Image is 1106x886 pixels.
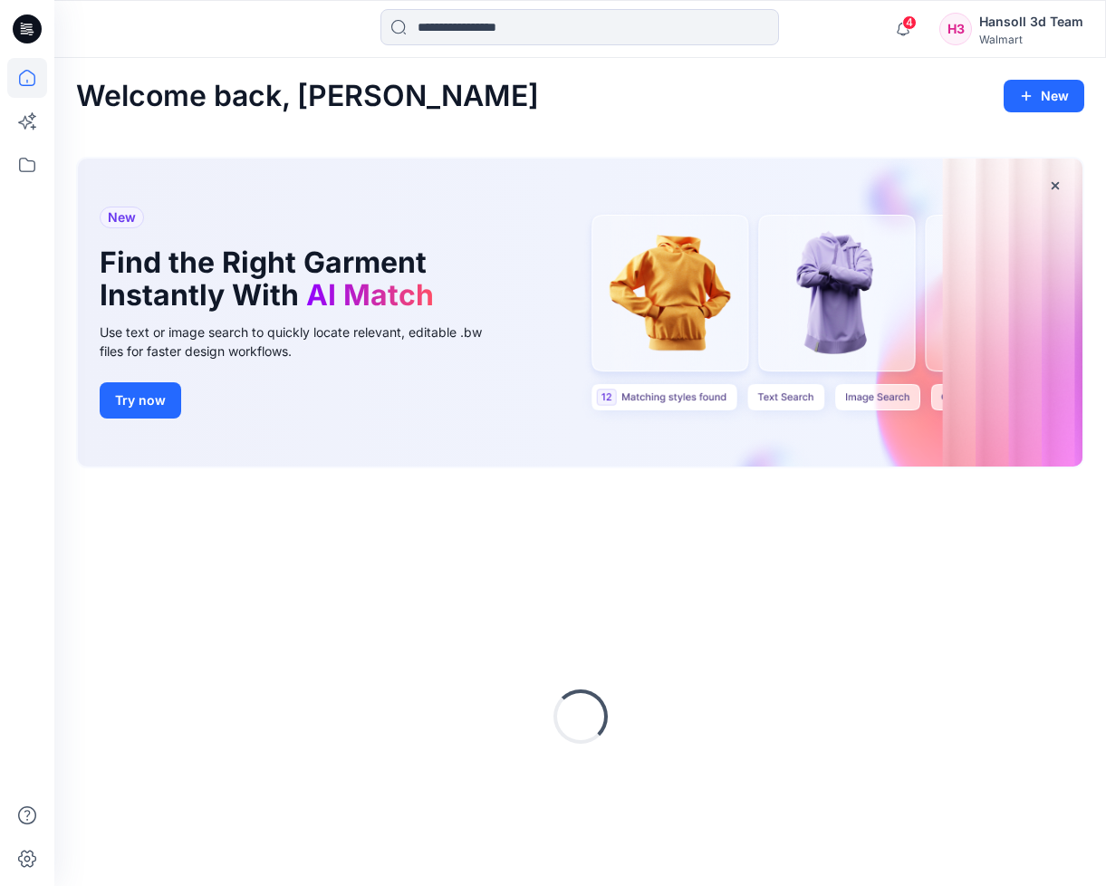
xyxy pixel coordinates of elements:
button: Try now [100,382,181,419]
span: New [108,207,136,228]
div: Hansoll 3d Team [979,11,1083,33]
button: New [1004,80,1084,112]
h1: Find the Right Garment Instantly With [100,246,480,312]
h2: Welcome back, [PERSON_NAME] [76,80,539,113]
span: 4 [902,15,917,30]
div: Walmart [979,33,1083,46]
div: H3 [939,13,972,45]
div: Use text or image search to quickly locate relevant, editable .bw files for faster design workflows. [100,323,507,361]
span: AI Match [306,277,434,313]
